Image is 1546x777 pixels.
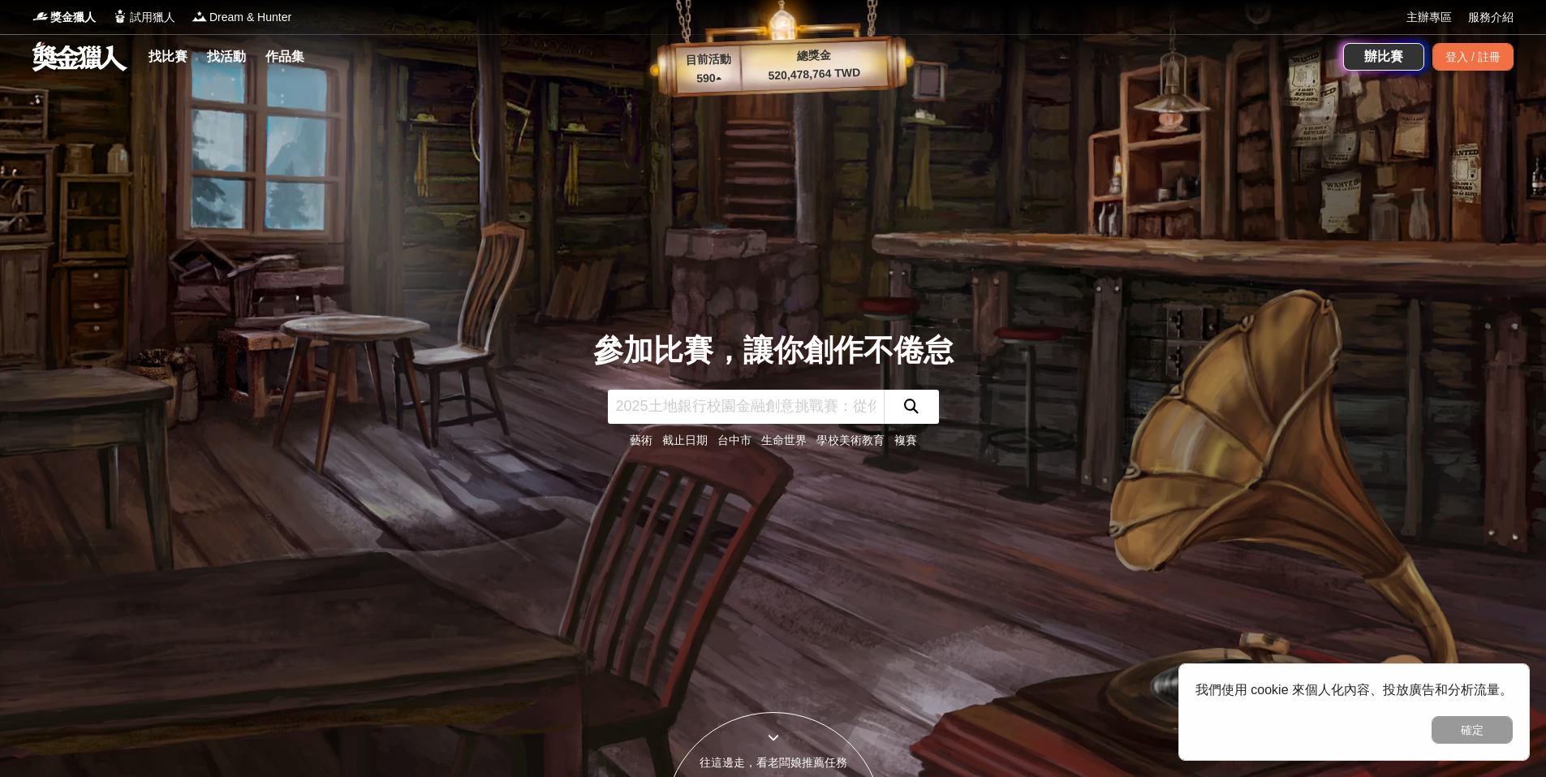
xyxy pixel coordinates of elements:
span: 獎金獵人 [50,9,96,26]
div: 參加比賽，讓你創作不倦怠 [593,328,954,373]
a: 學校美術教育 [816,434,885,447]
a: Logo試用獵人 [112,9,175,26]
a: 台中市 [717,434,751,447]
a: Logo獎金獵人 [32,9,96,26]
p: 520,478,764 TWD [741,63,888,85]
img: Logo [192,8,208,24]
a: 找活動 [200,45,252,68]
a: 生命世界 [761,434,807,447]
div: 登入 / 註冊 [1432,43,1514,71]
a: 截止日期 [662,434,708,447]
a: 辦比賽 [1343,43,1424,71]
button: 確定 [1432,716,1513,744]
p: 590 ▴ [676,69,742,88]
input: 2025土地銀行校園金融創意挑戰賽：從你出發 開啟智慧金融新頁 [608,390,884,424]
a: 複賽 [894,434,917,447]
a: 作品集 [259,45,311,68]
p: 總獎金 [740,45,887,67]
a: 主辦專區 [1406,9,1452,26]
a: 服務介紹 [1468,9,1514,26]
a: 藝術 [630,434,652,447]
img: Logo [32,8,49,24]
div: 往這邊走，看老闆娘推薦任務 [665,754,882,771]
span: Dream & Hunter [209,9,291,26]
a: 找比賽 [142,45,194,68]
a: LogoDream & Hunter [192,9,291,26]
span: 試用獵人 [130,9,175,26]
span: 我們使用 cookie 來個人化內容、投放廣告和分析流量。 [1195,683,1513,697]
img: Logo [112,8,128,24]
p: 目前活動 [675,50,741,70]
